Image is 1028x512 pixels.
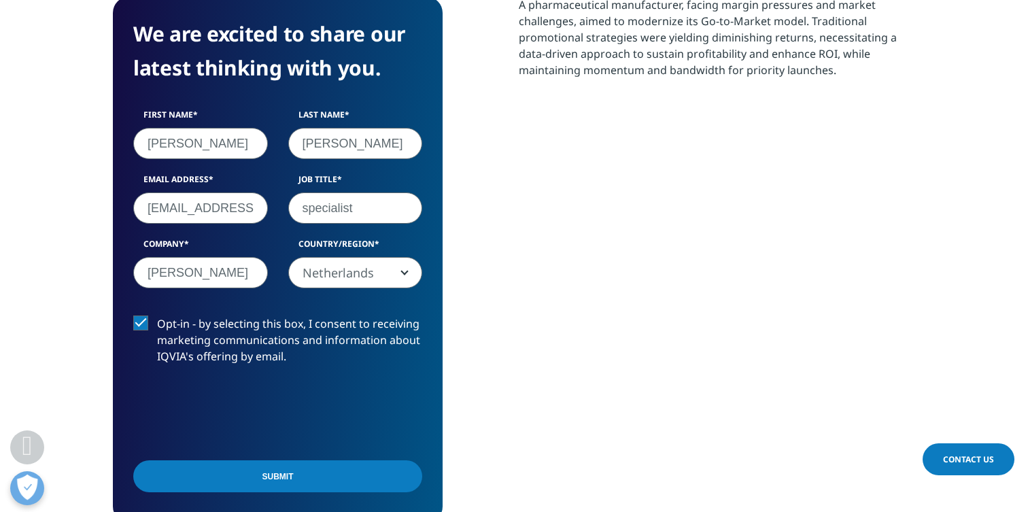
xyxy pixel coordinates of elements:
[289,258,422,289] span: Netherlands
[133,109,268,128] label: First Name
[943,454,994,465] span: Contact Us
[10,471,44,505] button: Open Preferences
[288,173,423,192] label: Job Title
[133,173,268,192] label: Email Address
[133,386,340,439] iframe: reCAPTCHA
[133,460,422,492] input: Submit
[923,443,1014,475] a: Contact Us
[288,238,423,257] label: Country/Region
[133,238,268,257] label: Company
[288,109,423,128] label: Last Name
[133,315,422,372] label: Opt-in - by selecting this box, I consent to receiving marketing communications and information a...
[133,17,422,85] h4: We are excited to share our latest thinking with you.
[288,257,423,288] span: Netherlands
